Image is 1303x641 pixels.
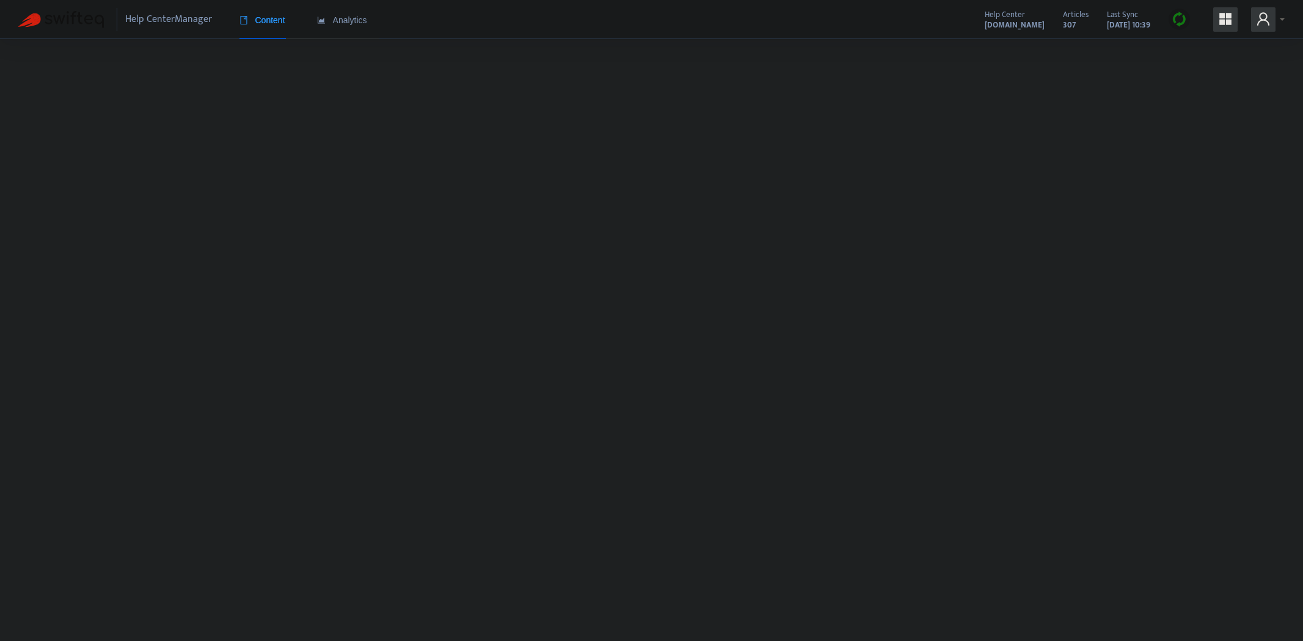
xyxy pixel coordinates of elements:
span: Last Sync [1107,8,1138,21]
span: Analytics [317,15,367,25]
span: Help Center [985,8,1025,21]
span: book [239,16,248,24]
a: [DOMAIN_NAME] [985,18,1045,32]
img: Swifteq [18,11,104,28]
span: appstore [1218,12,1233,26]
span: user [1256,12,1271,26]
strong: 307 [1063,18,1076,32]
span: Articles [1063,8,1089,21]
img: sync.dc5367851b00ba804db3.png [1172,12,1187,27]
strong: [DATE] 10:39 [1107,18,1150,32]
span: Content [239,15,285,25]
span: area-chart [317,16,326,24]
span: Help Center Manager [125,8,212,31]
